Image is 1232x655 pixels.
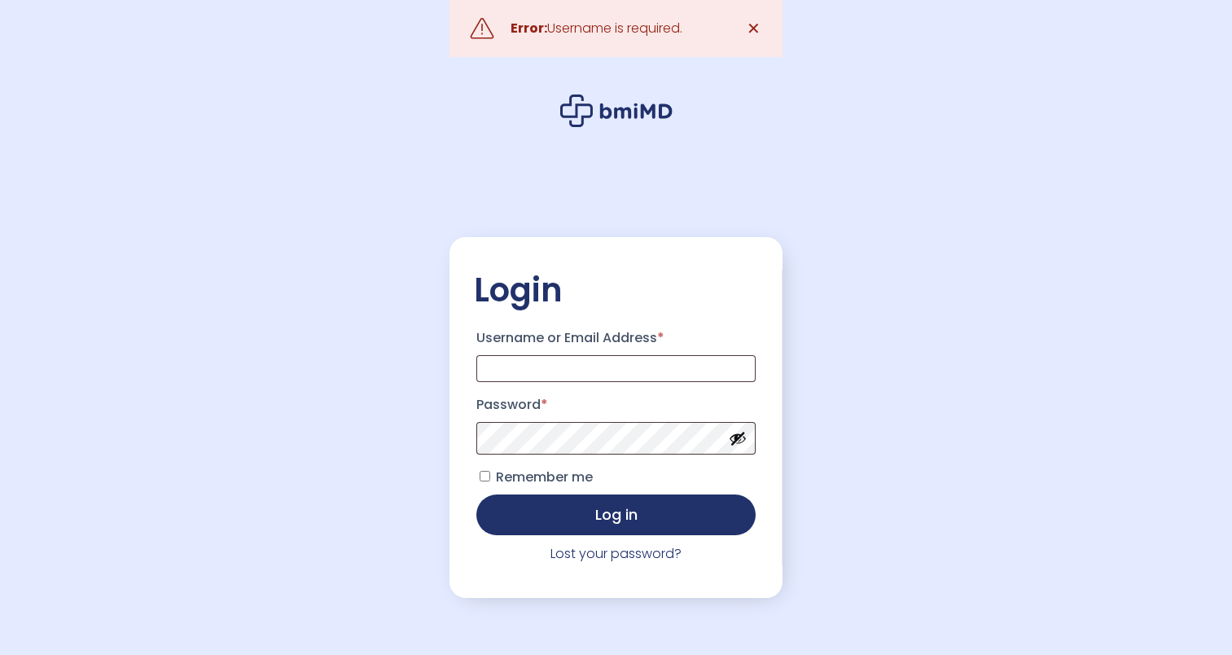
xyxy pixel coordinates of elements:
label: Username or Email Address [476,325,756,351]
a: Lost your password? [550,544,682,563]
h2: Login [474,270,758,310]
strong: Error: [511,19,547,37]
input: Remember me [480,471,490,481]
span: ✕ [747,17,761,40]
button: Show password [729,429,747,447]
button: Log in [476,495,756,535]
span: Remember me [496,468,593,486]
a: ✕ [738,12,770,45]
label: Password [476,392,756,418]
div: Username is required. [511,17,682,40]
